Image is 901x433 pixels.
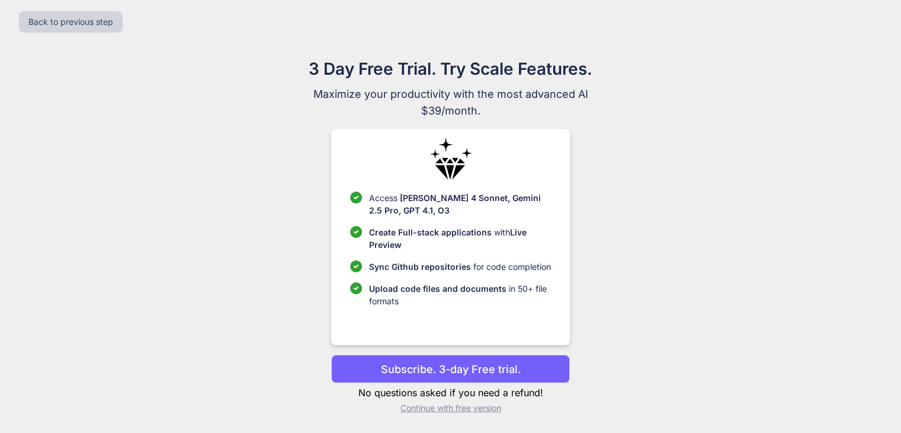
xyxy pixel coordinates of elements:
[369,193,541,215] span: [PERSON_NAME] 4 Sonnet, Gemini 2.5 Pro, GPT 4.1, O3
[369,227,494,237] span: Create Full-stack applications
[252,103,650,119] span: $39/month.
[19,11,123,33] button: Back to previous step
[369,282,551,307] p: in 50+ file formats
[381,361,521,377] p: Subscribe. 3-day Free trial.
[369,192,551,216] p: Access
[252,86,650,103] span: Maximize your productivity with the most advanced AI
[350,260,362,272] img: checklist
[331,402,570,414] p: Continue with free version
[331,355,570,383] button: Subscribe. 3-day Free trial.
[369,262,471,272] span: Sync Github repositories
[350,226,362,238] img: checklist
[369,226,551,251] p: with
[369,260,551,273] p: for code completion
[350,282,362,294] img: checklist
[331,386,570,400] p: No questions asked if you need a refund!
[252,56,650,81] h1: 3 Day Free Trial. Try Scale Features.
[369,284,506,294] span: Upload code files and documents
[350,192,362,203] img: checklist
